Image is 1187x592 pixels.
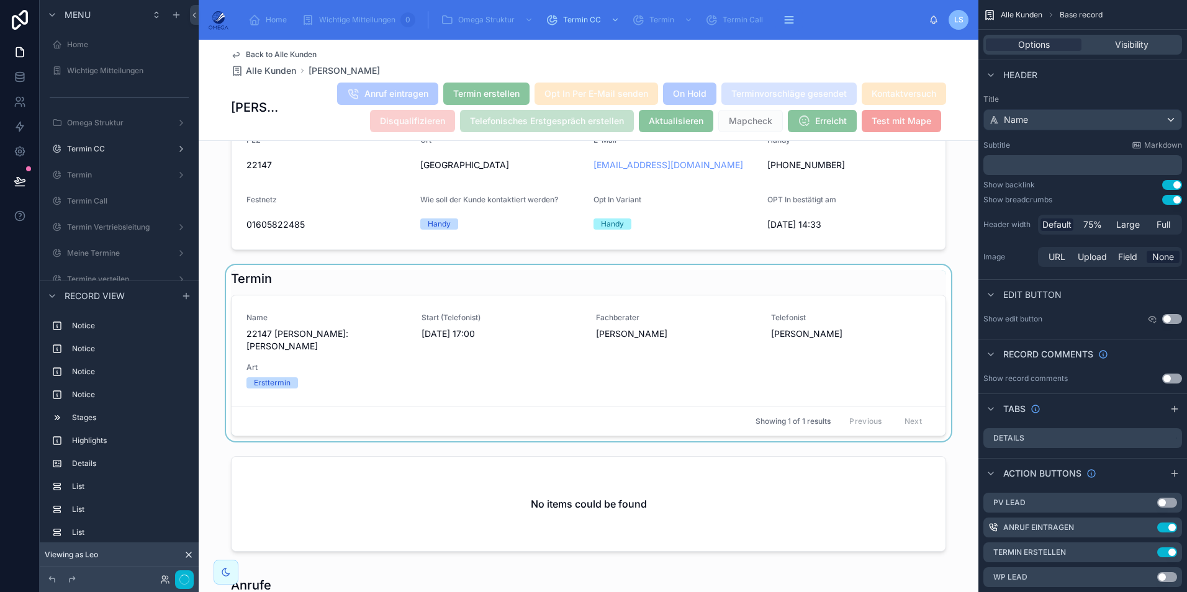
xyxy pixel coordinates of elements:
label: List [72,527,186,537]
a: Termin CC [542,9,626,31]
a: Termin Vertriebsleitung [47,217,191,237]
label: Termin Vertriebsleitung [67,222,171,232]
span: Record view [65,290,125,302]
label: Anruf eintragen [1003,522,1074,532]
div: 0 [400,12,415,27]
label: Notice [72,367,186,377]
span: Viewing as Leo [45,550,98,560]
span: Menu [65,9,91,21]
span: Omega Struktur [458,15,515,25]
label: Image [983,252,1033,262]
label: Termin erstellen [993,547,1066,557]
label: Home [67,40,189,50]
a: Termine verteilen [47,269,191,289]
label: Notice [72,321,186,331]
div: Show backlink [983,180,1035,190]
div: Show record comments [983,374,1068,383]
a: Meine Termine [47,243,191,263]
label: Show edit button [983,314,1042,324]
a: Home [245,9,296,31]
label: List [72,505,186,514]
a: Wichtige Mitteilungen0 [298,9,419,31]
div: scrollable content [40,310,199,547]
h1: [PERSON_NAME] [231,99,287,116]
span: Showing 1 of 1 results [756,416,831,426]
label: Termin [67,170,171,180]
div: scrollable content [983,155,1182,175]
label: Notice [72,390,186,400]
span: Field [1118,251,1137,263]
span: Termin CC [563,15,601,25]
span: Upload [1078,251,1107,263]
span: Action buttons [1003,467,1081,480]
a: Termin CC [47,139,191,159]
span: Termin [649,15,674,25]
span: Large [1116,218,1140,231]
span: Options [1018,38,1050,51]
label: List [72,482,186,491]
button: Name [983,109,1182,130]
span: Header [1003,69,1037,81]
label: Termin Call [67,196,189,206]
label: Termine verteilen [67,274,171,284]
label: Omega Struktur [67,118,171,128]
label: Title [983,94,1182,104]
span: None [1152,251,1174,263]
span: Alle Kunden [246,65,296,77]
span: Edit button [1003,289,1062,301]
a: Home [47,35,191,55]
a: Alle Kunden [231,65,296,77]
span: LS [954,15,964,25]
a: Omega Struktur [437,9,539,31]
label: Meine Termine [67,248,171,258]
a: Termin Call [47,191,191,211]
span: Wichtige Mitteilungen [319,15,395,25]
span: Base record [1060,10,1103,20]
label: Wichtige Mitteilungen [67,66,189,76]
a: [PERSON_NAME] [309,65,380,77]
label: Details [72,459,186,469]
label: Header width [983,220,1033,230]
span: Default [1042,218,1072,231]
span: URL [1049,251,1065,263]
span: Name [1004,114,1028,126]
label: Subtitle [983,140,1010,150]
span: Full [1157,218,1170,231]
span: 75% [1083,218,1102,231]
span: Markdown [1144,140,1182,150]
span: Termin Call [723,15,763,25]
a: Back to Alle Kunden [231,50,317,60]
span: Tabs [1003,403,1026,415]
div: scrollable content [238,6,929,34]
span: Home [266,15,287,25]
label: Highlights [72,436,186,446]
a: Markdown [1132,140,1182,150]
a: Wichtige Mitteilungen [47,61,191,81]
label: Notice [72,344,186,354]
label: Details [993,433,1024,443]
a: Termin Call [702,9,772,31]
a: Omega Struktur [47,113,191,133]
label: Termin CC [67,144,171,154]
label: PV Lead [993,498,1026,508]
img: App logo [209,10,228,30]
span: Record comments [1003,348,1093,361]
span: Alle Kunden [1001,10,1042,20]
span: Back to Alle Kunden [246,50,317,60]
div: Show breadcrumbs [983,195,1052,205]
a: Termin [628,9,699,31]
label: Stages [72,413,186,423]
a: Termin [47,165,191,185]
span: Visibility [1115,38,1149,51]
